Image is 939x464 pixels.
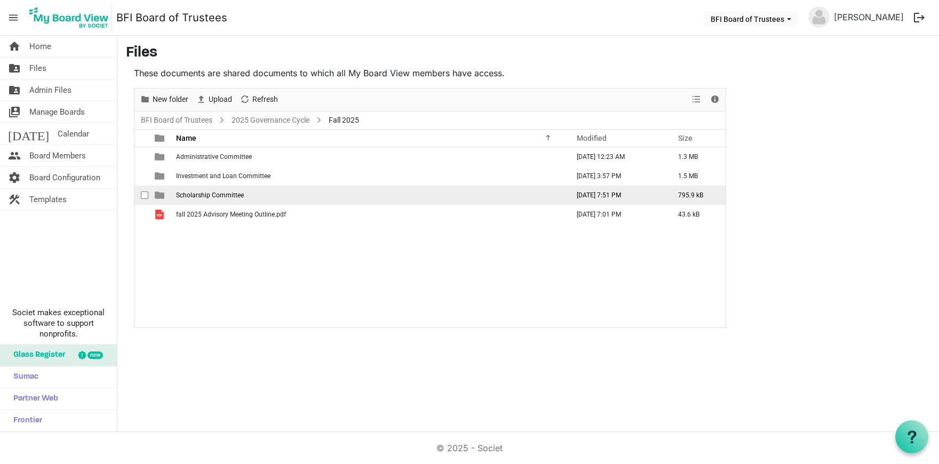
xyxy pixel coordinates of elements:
[176,211,286,218] span: fall 2025 Advisory Meeting Outline.pdf
[134,67,726,79] p: These documents are shared documents to which all My Board View members have access.
[8,101,21,123] span: switch_account
[29,101,85,123] span: Manage Boards
[667,147,726,166] td: 1.3 MB is template cell column header Size
[152,93,189,106] span: New folder
[29,58,46,79] span: Files
[26,4,112,31] img: My Board View Logo
[148,166,173,186] td: is template cell column header type
[148,186,173,205] td: is template cell column header type
[176,172,270,180] span: Investment and Loan Committee
[8,410,42,431] span: Frontier
[251,93,279,106] span: Refresh
[26,4,116,31] a: My Board View Logo
[8,189,21,210] span: construction
[566,147,667,166] td: September 21, 2025 12:23 AM column header Modified
[706,89,724,111] div: Details
[566,205,667,224] td: September 11, 2025 7:01 PM column header Modified
[667,205,726,224] td: 43.6 kB is template cell column header Size
[566,166,667,186] td: September 20, 2025 3:57 PM column header Modified
[678,134,693,142] span: Size
[173,166,566,186] td: Investment and Loan Committee is template cell column header Name
[148,147,173,166] td: is template cell column header type
[667,166,726,186] td: 1.5 MB is template cell column header Size
[29,145,86,166] span: Board Members
[29,189,67,210] span: Templates
[87,351,103,359] div: new
[58,123,89,145] span: Calendar
[8,58,21,79] span: folder_shared
[690,93,703,106] button: View dropdownbutton
[173,186,566,205] td: Scholarship Committee is template cell column header Name
[134,147,148,166] td: checkbox
[29,79,71,101] span: Admin Files
[3,7,23,28] span: menu
[29,167,100,188] span: Board Configuration
[173,147,566,166] td: Administrative Committee is template cell column header Name
[29,36,51,57] span: Home
[708,93,722,106] button: Details
[8,79,21,101] span: folder_shared
[8,36,21,57] span: home
[192,89,236,111] div: Upload
[134,166,148,186] td: checkbox
[136,89,192,111] div: New folder
[148,205,173,224] td: is template cell column header type
[134,186,148,205] td: checkbox
[116,7,227,28] a: BFI Board of Trustees
[8,366,38,388] span: Sumac
[566,186,667,205] td: September 15, 2025 7:51 PM column header Modified
[667,186,726,205] td: 795.9 kB is template cell column header Size
[173,205,566,224] td: fall 2025 Advisory Meeting Outline.pdf is template cell column header Name
[229,114,312,127] a: 2025 Governance Cycle
[236,89,282,111] div: Refresh
[8,167,21,188] span: settings
[139,114,214,127] a: BFI Board of Trustees
[126,44,930,62] h3: Files
[134,205,148,224] td: checkbox
[8,388,58,410] span: Partner Web
[194,93,234,106] button: Upload
[577,134,607,142] span: Modified
[8,345,65,366] span: Glass Register
[208,93,233,106] span: Upload
[908,6,930,29] button: logout
[704,11,798,26] button: BFI Board of Trustees dropdownbutton
[176,153,252,161] span: Administrative Committee
[176,191,244,199] span: Scholarship Committee
[176,134,196,142] span: Name
[830,6,908,28] a: [PERSON_NAME]
[808,6,830,28] img: no-profile-picture.svg
[8,145,21,166] span: people
[5,307,112,339] span: Societ makes exceptional software to support nonprofits.
[138,93,190,106] button: New folder
[436,443,503,453] a: © 2025 - Societ
[238,93,280,106] button: Refresh
[8,123,49,145] span: [DATE]
[688,89,706,111] div: View
[327,114,361,127] span: Fall 2025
